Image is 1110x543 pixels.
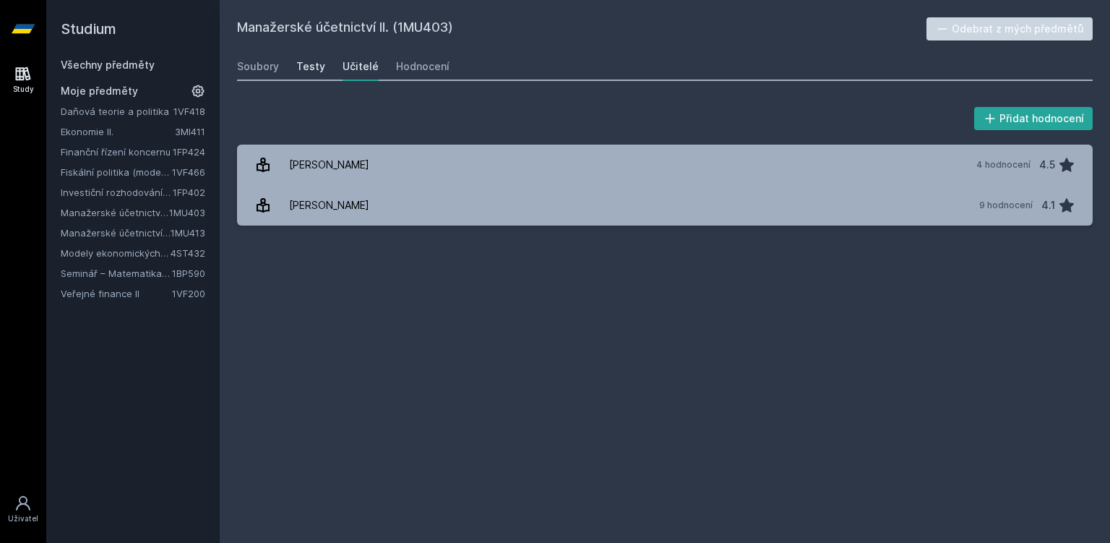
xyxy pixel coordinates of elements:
[237,52,279,81] a: Soubory
[172,268,205,279] a: 1BP590
[979,200,1033,211] div: 9 hodnocení
[61,266,172,281] a: Seminář – Matematika pro finance
[237,185,1093,226] a: [PERSON_NAME] 9 hodnocení 4.1
[61,59,155,71] a: Všechny předměty
[926,17,1093,40] button: Odebrat z mých předmětů
[396,52,449,81] a: Hodnocení
[3,58,43,102] a: Study
[343,52,379,81] a: Učitelé
[171,227,205,239] a: 1MU413
[173,146,205,158] a: 1FP424
[1041,191,1055,220] div: 4.1
[61,286,172,301] a: Veřejné finance II
[61,226,171,240] a: Manažerské účetnictví pro vedlejší specializaci
[169,207,205,218] a: 1MU403
[296,59,325,74] div: Testy
[289,150,369,179] div: [PERSON_NAME]
[237,59,279,74] div: Soubory
[172,288,205,299] a: 1VF200
[13,84,34,95] div: Study
[976,159,1031,171] div: 4 hodnocení
[61,246,171,260] a: Modely ekonomických a finančních časových řad
[289,191,369,220] div: [PERSON_NAME]
[8,513,38,524] div: Uživatel
[175,126,205,137] a: 3MI411
[61,104,173,119] a: Daňová teorie a politika
[61,145,173,159] a: Finanční řízení koncernu
[173,106,205,117] a: 1VF418
[61,205,169,220] a: Manažerské účetnictví II.
[974,107,1093,130] button: Přidat hodnocení
[173,187,205,198] a: 1FP402
[172,166,205,178] a: 1VF466
[1039,150,1055,179] div: 4.5
[61,185,173,200] a: Investiční rozhodování a dlouhodobé financování
[171,247,205,259] a: 4ST432
[61,124,175,139] a: Ekonomie II.
[61,165,172,179] a: Fiskální politika (moderní trendy a případové studie) (anglicky)
[396,59,449,74] div: Hodnocení
[343,59,379,74] div: Učitelé
[61,84,138,98] span: Moje předměty
[3,487,43,531] a: Uživatel
[237,145,1093,185] a: [PERSON_NAME] 4 hodnocení 4.5
[296,52,325,81] a: Testy
[237,17,926,40] h2: Manažerské účetnictví II. (1MU403)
